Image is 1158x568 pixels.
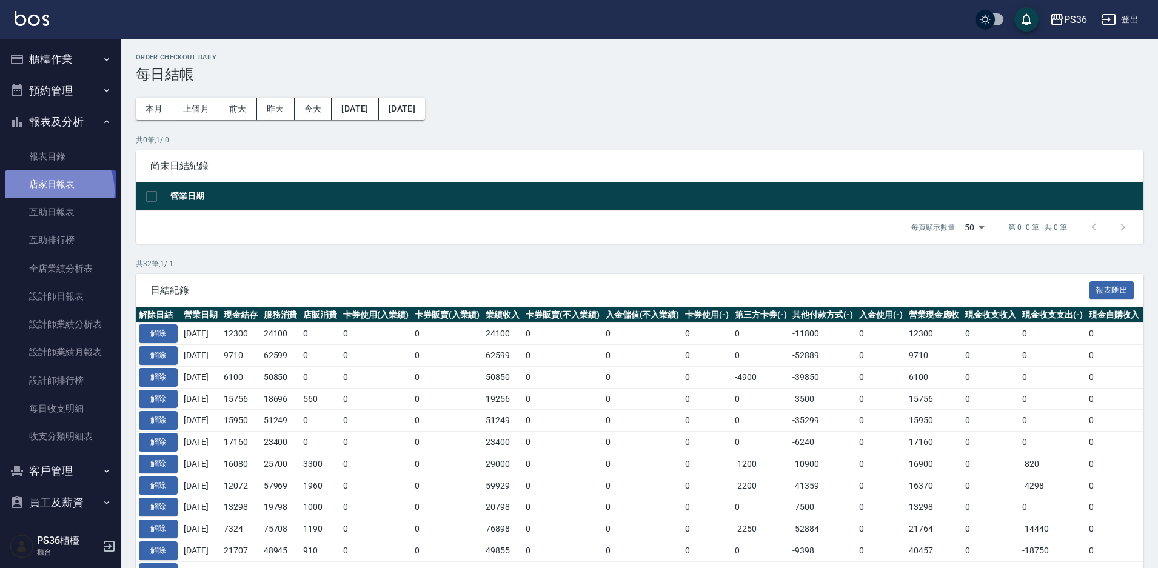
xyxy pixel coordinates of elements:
[906,496,963,518] td: 13298
[5,518,116,549] button: 商品管理
[181,345,221,367] td: [DATE]
[173,98,219,120] button: 上個月
[300,540,340,561] td: 910
[483,366,523,388] td: 50850
[523,410,603,432] td: 0
[5,282,116,310] a: 設計師日報表
[136,135,1143,145] p: 共 0 筆, 1 / 0
[139,541,178,560] button: 解除
[340,518,412,540] td: 0
[1019,540,1086,561] td: -18750
[789,410,856,432] td: -35299
[221,518,261,540] td: 7324
[483,432,523,453] td: 23400
[261,540,301,561] td: 48945
[300,496,340,518] td: 1000
[261,453,301,475] td: 25700
[261,496,301,518] td: 19798
[962,345,1019,367] td: 0
[15,11,49,26] img: Logo
[1086,432,1143,453] td: 0
[603,432,683,453] td: 0
[300,345,340,367] td: 0
[523,388,603,410] td: 0
[732,307,790,323] th: 第三方卡券(-)
[962,540,1019,561] td: 0
[340,345,412,367] td: 0
[332,98,378,120] button: [DATE]
[5,310,116,338] a: 設計師業績分析表
[10,534,34,558] img: Person
[603,307,683,323] th: 入金儲值(不入業績)
[732,345,790,367] td: 0
[856,366,906,388] td: 0
[181,496,221,518] td: [DATE]
[732,410,790,432] td: 0
[261,410,301,432] td: 51249
[261,475,301,496] td: 57969
[1008,222,1067,233] p: 第 0–0 筆 共 0 筆
[962,388,1019,410] td: 0
[136,53,1143,61] h2: Order checkout daily
[732,388,790,410] td: 0
[906,518,963,540] td: 21764
[1086,496,1143,518] td: 0
[603,475,683,496] td: 0
[1086,307,1143,323] th: 現金自購收入
[221,496,261,518] td: 13298
[136,66,1143,83] h3: 每日結帳
[682,540,732,561] td: 0
[1019,307,1086,323] th: 現金收支支出(-)
[1086,410,1143,432] td: 0
[603,366,683,388] td: 0
[603,345,683,367] td: 0
[856,518,906,540] td: 0
[732,453,790,475] td: -1200
[300,453,340,475] td: 3300
[181,453,221,475] td: [DATE]
[1019,518,1086,540] td: -14440
[1097,8,1143,31] button: 登出
[300,410,340,432] td: 0
[682,475,732,496] td: 0
[412,518,483,540] td: 0
[603,388,683,410] td: 0
[412,410,483,432] td: 0
[483,307,523,323] th: 業績收入
[5,170,116,198] a: 店家日報表
[340,366,412,388] td: 0
[300,388,340,410] td: 560
[732,475,790,496] td: -2200
[856,540,906,561] td: 0
[167,182,1143,211] th: 營業日期
[340,496,412,518] td: 0
[523,345,603,367] td: 0
[682,518,732,540] td: 0
[789,345,856,367] td: -52889
[412,540,483,561] td: 0
[139,411,178,430] button: 解除
[523,307,603,323] th: 卡券販賣(不入業績)
[962,518,1019,540] td: 0
[789,518,856,540] td: -52884
[962,453,1019,475] td: 0
[221,453,261,475] td: 16080
[483,540,523,561] td: 49855
[732,540,790,561] td: 0
[340,388,412,410] td: 0
[483,453,523,475] td: 29000
[300,475,340,496] td: 1960
[300,366,340,388] td: 0
[682,388,732,410] td: 0
[906,366,963,388] td: 6100
[523,323,603,345] td: 0
[682,410,732,432] td: 0
[181,475,221,496] td: [DATE]
[856,432,906,453] td: 0
[603,323,683,345] td: 0
[5,423,116,450] a: 收支分類明細表
[5,455,116,487] button: 客戶管理
[962,475,1019,496] td: 0
[221,388,261,410] td: 15756
[789,388,856,410] td: -3500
